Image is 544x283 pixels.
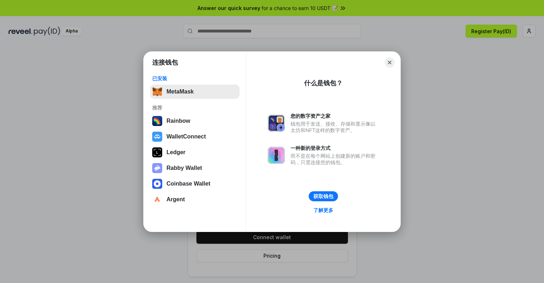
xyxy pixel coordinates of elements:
a: 了解更多 [309,206,338,215]
div: Rabby Wallet [166,165,202,171]
button: Rainbow [150,114,240,128]
button: Argent [150,192,240,207]
div: 获取钱包 [313,193,333,199]
div: WalletConnect [166,133,206,140]
button: Ledger [150,145,240,160]
h1: 连接钱包 [152,58,178,67]
div: MetaMask [166,89,194,95]
div: 而不是在每个网站上创建新的账户和密码，只需连接您的钱包。 [291,153,379,166]
div: Argent [166,196,185,203]
div: 了解更多 [313,207,333,213]
div: 您的数字资产之家 [291,113,379,119]
div: 钱包用于发送、接收、存储和显示像以太坊和NFT这样的数字资产。 [291,121,379,133]
button: Close [385,57,395,67]
div: 推荐 [152,105,237,111]
img: svg+xml,%3Csvg%20width%3D%2228%22%20height%3D%2228%22%20viewBox%3D%220%200%2028%2028%22%20fill%3D... [152,179,162,189]
img: svg+xml,%3Csvg%20width%3D%2228%22%20height%3D%2228%22%20viewBox%3D%220%200%2028%2028%22%20fill%3D... [152,194,162,204]
div: 一种新的登录方式 [291,145,379,151]
img: svg+xml,%3Csvg%20width%3D%2228%22%20height%3D%2228%22%20viewBox%3D%220%200%2028%2028%22%20fill%3D... [152,132,162,142]
img: svg+xml,%3Csvg%20fill%3D%22none%22%20height%3D%2233%22%20viewBox%3D%220%200%2035%2033%22%20width%... [152,87,162,97]
button: WalletConnect [150,130,240,144]
div: 什么是钱包？ [304,79,343,87]
div: 已安装 [152,75,237,82]
img: svg+xml,%3Csvg%20xmlns%3D%22http%3A%2F%2Fwww.w3.org%2F2000%2Fsvg%22%20fill%3D%22none%22%20viewBox... [268,147,285,164]
button: MetaMask [150,85,240,99]
div: Ledger [166,149,185,156]
img: svg+xml,%3Csvg%20xmlns%3D%22http%3A%2F%2Fwww.w3.org%2F2000%2Fsvg%22%20width%3D%2228%22%20height%3... [152,147,162,157]
button: Rabby Wallet [150,161,240,175]
button: 获取钱包 [309,191,338,201]
img: svg+xml,%3Csvg%20width%3D%22120%22%20height%3D%22120%22%20viewBox%3D%220%200%20120%20120%22%20fil... [152,116,162,126]
div: Coinbase Wallet [166,181,210,187]
img: svg+xml,%3Csvg%20xmlns%3D%22http%3A%2F%2Fwww.w3.org%2F2000%2Fsvg%22%20fill%3D%22none%22%20viewBox... [152,163,162,173]
img: svg+xml,%3Csvg%20xmlns%3D%22http%3A%2F%2Fwww.w3.org%2F2000%2Fsvg%22%20fill%3D%22none%22%20viewBox... [268,115,285,132]
button: Coinbase Wallet [150,177,240,191]
div: Rainbow [166,118,190,124]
